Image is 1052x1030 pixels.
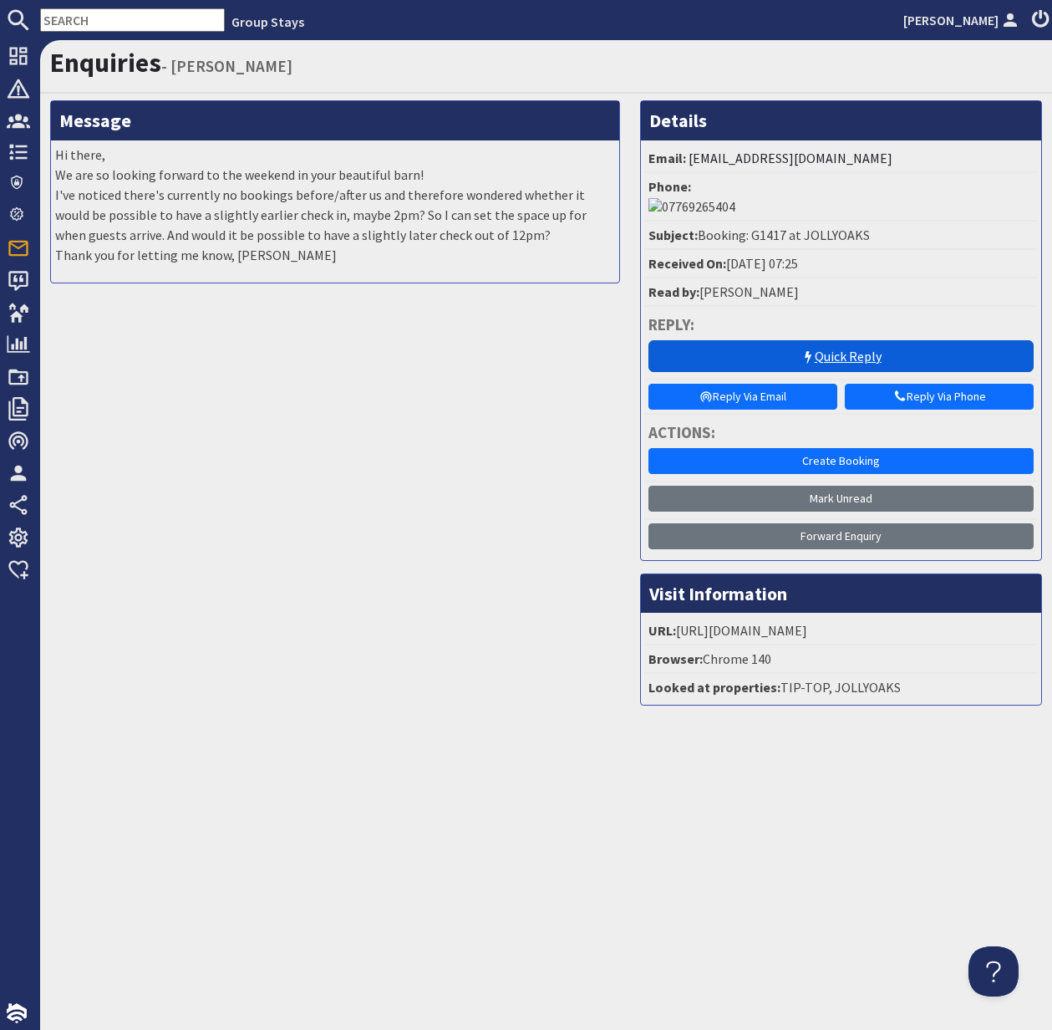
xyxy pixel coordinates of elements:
a: Quick Reply [648,340,1034,372]
h4: Reply: [648,315,1034,334]
img: Makecall16.png [648,198,662,212]
a: Create Booking [648,448,1034,474]
input: SEARCH [40,8,225,32]
a: Reply Via Email [648,384,837,410]
h4: Actions: [648,423,1034,442]
li: [URL][DOMAIN_NAME] [645,617,1037,645]
li: [DATE] 07:25 [645,250,1037,278]
h3: Message [51,101,619,140]
div: 07769265404 [648,196,1034,217]
h3: Details [641,101,1041,140]
li: [PERSON_NAME] [645,278,1037,307]
h3: Visit Information [641,574,1041,613]
a: [EMAIL_ADDRESS][DOMAIN_NAME] [689,150,892,166]
li: TIP-TOP, JOLLYOAKS [645,674,1037,701]
li: Booking: G1417 at JOLLYOAKS [645,222,1037,250]
strong: Browser: [648,650,703,667]
strong: Subject: [648,227,698,243]
strong: Email: [648,150,686,166]
img: staytech_i_w-64f4e8e9ee0a9c174fd5317b4b171b261742d2d393467e5bdba4413f4f884c10.svg [7,1003,27,1023]
a: Enquiries [50,46,161,79]
a: Reply Via Phone [845,384,1034,410]
a: Mark Unread [648,486,1034,512]
strong: URL: [648,622,676,639]
strong: Looked at properties: [648,679,780,696]
a: Forward Enquiry [648,523,1034,549]
strong: Received On: [648,255,726,272]
p: Hi there, We are so looking forward to the weekend in your beautiful barn! I've noticed there's c... [55,145,615,265]
li: Chrome 140 [645,645,1037,674]
strong: Read by: [648,283,699,300]
small: - [PERSON_NAME] [161,56,292,76]
strong: Phone: [648,178,691,195]
iframe: Toggle Customer Support [968,946,1019,997]
a: Group Stays [231,13,304,30]
a: [PERSON_NAME] [903,10,1022,30]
